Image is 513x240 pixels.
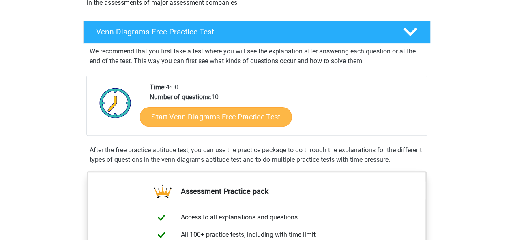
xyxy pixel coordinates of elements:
div: 4:00 10 [144,83,426,135]
p: We recommend that you first take a test where you will see the explanation after answering each q... [90,47,424,66]
img: Clock [95,83,136,123]
a: Venn Diagrams Free Practice Test [80,21,434,43]
a: Start Venn Diagrams Free Practice Test [140,107,292,127]
b: Time: [150,83,166,91]
b: Number of questions: [150,93,211,101]
div: After the free practice aptitude test, you can use the practice package to go through the explana... [86,145,427,165]
h4: Venn Diagrams Free Practice Test [96,27,390,36]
